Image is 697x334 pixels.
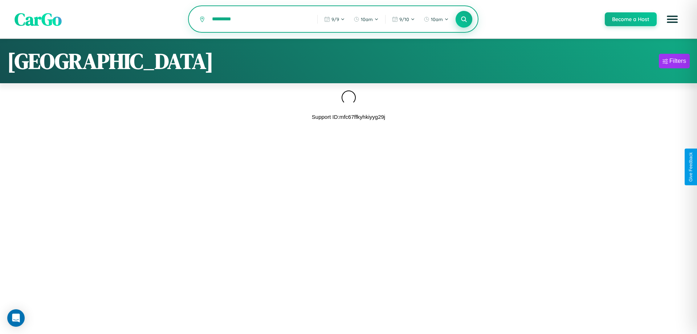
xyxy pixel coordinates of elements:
[605,12,657,26] button: Become a Host
[388,13,419,25] button: 9/10
[321,13,348,25] button: 9/9
[331,16,339,22] span: 9 / 9
[688,152,693,182] div: Give Feedback
[312,112,385,122] p: Support ID: mfc67ffkyhkiyyg29j
[7,46,213,76] h1: [GEOGRAPHIC_DATA]
[662,9,682,29] button: Open menu
[361,16,373,22] span: 10am
[399,16,409,22] span: 9 / 10
[7,309,25,327] div: Open Intercom Messenger
[420,13,452,25] button: 10am
[350,13,382,25] button: 10am
[659,54,690,68] button: Filters
[669,57,686,65] div: Filters
[431,16,443,22] span: 10am
[15,7,62,31] span: CarGo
